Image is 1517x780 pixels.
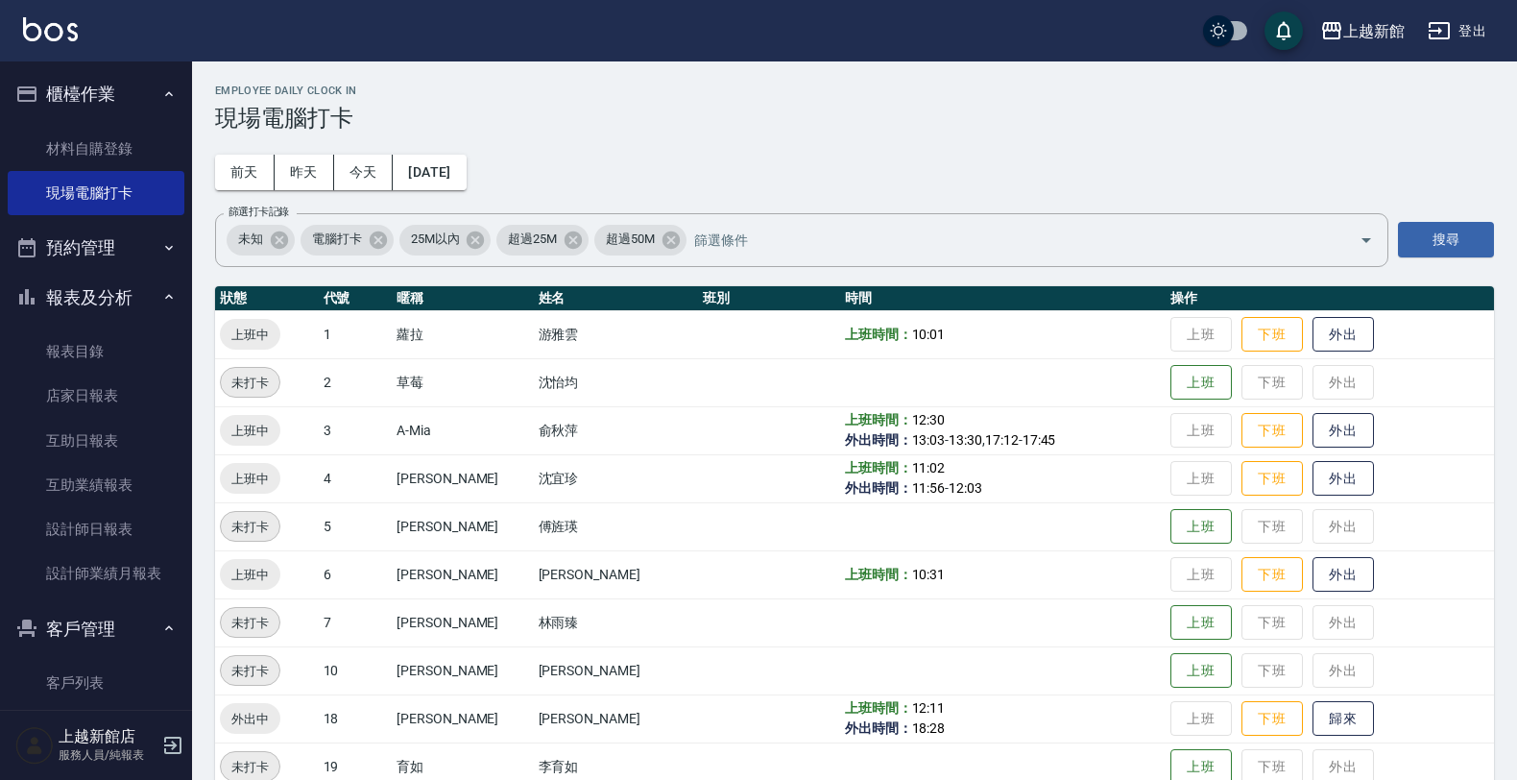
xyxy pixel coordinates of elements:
span: 上班中 [220,325,280,345]
td: [PERSON_NAME] [392,454,534,502]
a: 互助日報表 [8,419,184,463]
button: 下班 [1241,317,1303,353]
span: 11:56 [912,480,946,496]
button: 歸來 [1312,701,1374,737]
b: 外出時間： [845,480,912,496]
button: Open [1351,225,1382,256]
h2: Employee Daily Clock In [215,85,1494,97]
td: 蘿拉 [392,310,534,358]
td: [PERSON_NAME] [534,646,699,695]
td: 7 [319,598,393,646]
button: 下班 [1241,557,1303,593]
button: 搜尋 [1398,222,1494,257]
b: 外出時間： [845,432,912,448]
span: 未知 [227,230,275,249]
td: 5 [319,502,393,550]
td: 林雨臻 [534,598,699,646]
a: 店家日報表 [8,374,184,418]
td: [PERSON_NAME] [392,598,534,646]
b: 上班時間： [845,460,912,475]
button: 上班 [1170,653,1232,689]
span: 17:12 [985,432,1019,448]
td: 俞秋萍 [534,406,699,454]
span: 超過25M [496,230,568,249]
span: 外出中 [220,709,280,729]
button: [DATE] [393,155,466,190]
span: 13:03 [912,432,946,448]
button: 下班 [1241,413,1303,449]
span: 上班中 [220,469,280,489]
td: [PERSON_NAME] [392,550,534,598]
th: 暱稱 [392,286,534,311]
button: 上越新館 [1312,12,1412,51]
td: A-Mia [392,406,534,454]
td: 18 [319,695,393,743]
td: [PERSON_NAME] [392,646,534,695]
span: 18:28 [912,720,946,736]
div: 未知 [227,225,295,256]
img: Person [15,726,54,765]
button: 上班 [1170,365,1232,401]
a: 設計師業績月報表 [8,551,184,596]
span: 未打卡 [221,373,279,393]
span: 10:01 [912,327,946,342]
td: 10 [319,646,393,695]
a: 材料自購登錄 [8,127,184,171]
span: 未打卡 [221,517,279,537]
button: 下班 [1241,701,1303,737]
td: 2 [319,358,393,406]
a: 現場電腦打卡 [8,171,184,215]
span: 12:11 [912,700,946,716]
span: 12:30 [912,412,946,427]
span: 上班中 [220,421,280,441]
td: - [840,454,1166,502]
span: 未打卡 [221,613,279,633]
button: 外出 [1312,461,1374,497]
td: 傅旌瑛 [534,502,699,550]
td: 草莓 [392,358,534,406]
a: 客戶列表 [8,661,184,705]
th: 姓名 [534,286,699,311]
span: 未打卡 [221,661,279,681]
td: 沈怡均 [534,358,699,406]
span: 11:02 [912,460,946,475]
input: 篩選條件 [689,223,1326,256]
button: 預約管理 [8,223,184,273]
th: 操作 [1166,286,1494,311]
button: 客戶管理 [8,604,184,654]
td: 4 [319,454,393,502]
span: 25M以內 [399,230,471,249]
div: 25M以內 [399,225,492,256]
button: 外出 [1312,413,1374,449]
b: 上班時間： [845,700,912,716]
th: 狀態 [215,286,319,311]
td: 6 [319,550,393,598]
button: 下班 [1241,461,1303,497]
td: [PERSON_NAME] [534,695,699,743]
td: [PERSON_NAME] [534,550,699,598]
th: 代號 [319,286,393,311]
button: 登出 [1420,13,1494,49]
h5: 上越新館店 [59,727,157,746]
span: 17:45 [1023,432,1056,448]
span: 10:31 [912,567,946,582]
span: 12:03 [949,480,982,496]
span: 超過50M [594,230,666,249]
button: 外出 [1312,317,1374,353]
p: 服務人員/純報表 [59,746,157,764]
button: 外出 [1312,557,1374,593]
div: 電腦打卡 [301,225,394,256]
button: 前天 [215,155,275,190]
h3: 現場電腦打卡 [215,105,1494,132]
button: 櫃檯作業 [8,69,184,119]
button: 報表及分析 [8,273,184,323]
a: 設計師日報表 [8,507,184,551]
td: 游雅雲 [534,310,699,358]
div: 超過25M [496,225,589,256]
span: 電腦打卡 [301,230,373,249]
button: save [1264,12,1303,50]
div: 超過50M [594,225,686,256]
span: 未打卡 [221,757,279,777]
div: 上越新館 [1343,19,1405,43]
th: 班別 [698,286,840,311]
